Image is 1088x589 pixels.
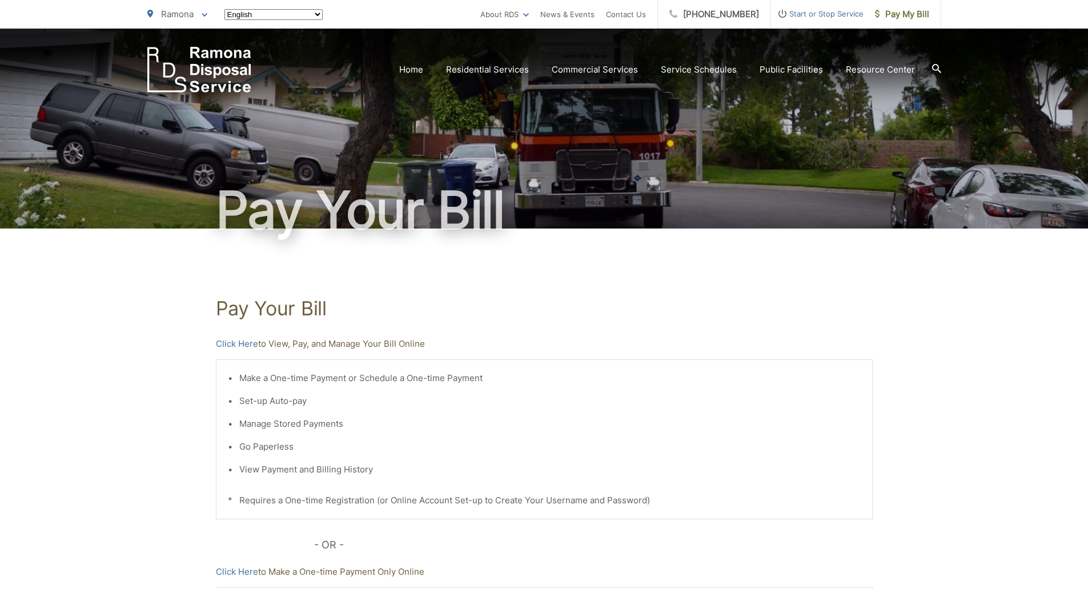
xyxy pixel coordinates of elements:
select: Select a language [224,9,323,20]
p: - OR - [314,536,873,554]
a: About RDS [480,7,529,21]
li: Make a One-time Payment or Schedule a One-time Payment [239,371,861,385]
a: Resource Center [846,63,915,77]
p: to View, Pay, and Manage Your Bill Online [216,337,873,351]
p: * Requires a One-time Registration (or Online Account Set-up to Create Your Username and Password) [228,494,861,507]
a: News & Events [540,7,595,21]
a: Service Schedules [661,63,737,77]
h1: Pay Your Bill [216,297,873,320]
li: View Payment and Billing History [239,463,861,476]
a: Commercial Services [552,63,638,77]
li: Set-up Auto-pay [239,394,861,408]
span: Pay My Bill [875,7,929,21]
a: Contact Us [606,7,646,21]
h1: Pay Your Bill [147,182,941,239]
a: Click Here [216,565,258,579]
a: Public Facilities [760,63,823,77]
li: Go Paperless [239,440,861,454]
li: Manage Stored Payments [239,417,861,431]
a: Residential Services [446,63,529,77]
a: Click Here [216,337,258,351]
span: Ramona [161,9,194,19]
p: to Make a One-time Payment Only Online [216,565,873,579]
a: EDCD logo. Return to the homepage. [147,47,251,93]
a: Home [399,63,423,77]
